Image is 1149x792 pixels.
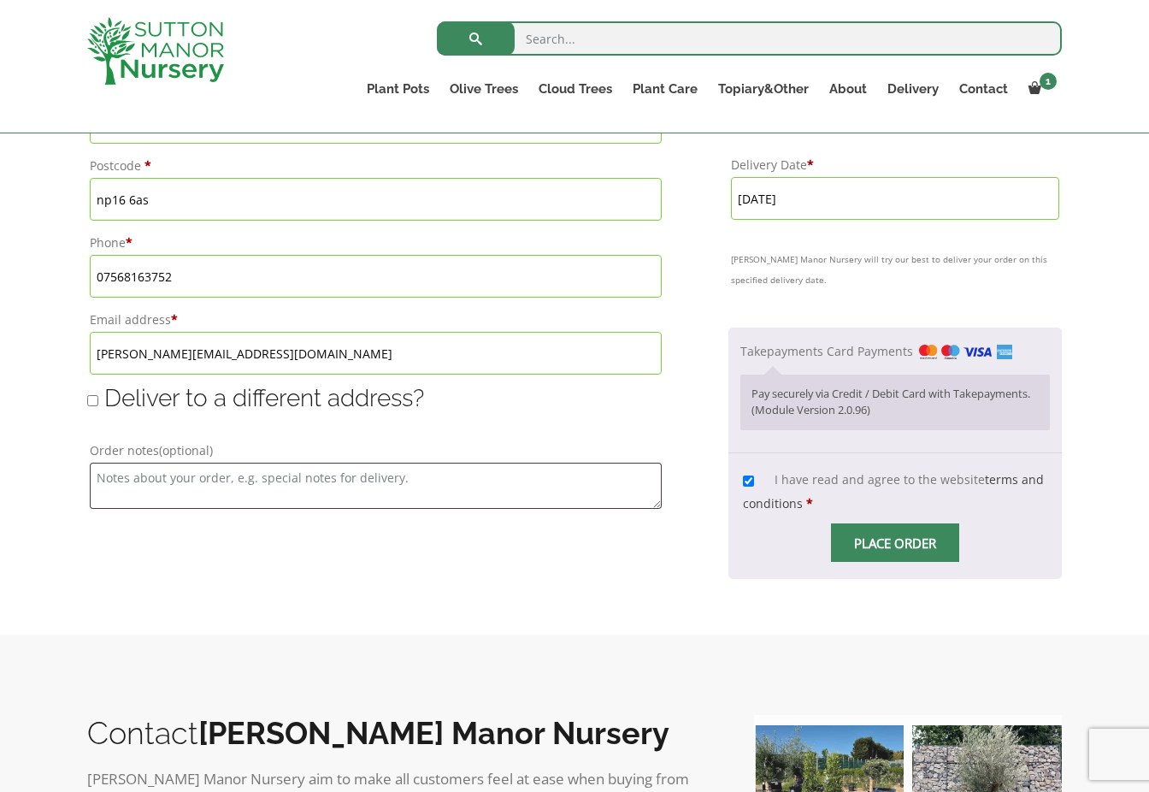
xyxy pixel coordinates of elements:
input: Search... [437,21,1062,56]
span: Deliver to a different address? [104,384,424,412]
small: [PERSON_NAME] Manor Nursery will try our best to deliver your order on this specified delivery date. [731,249,1059,290]
h2: Contact [87,715,720,751]
label: Postcode [90,154,662,178]
a: Topiary&Other [708,77,819,101]
p: Pay securely via Credit / Debit Card with Takepayments. (Module Version 2.0.96) [751,386,1039,419]
b: [PERSON_NAME] Manor Nursery [198,715,669,751]
a: 1 [1018,77,1062,101]
input: Place order [831,523,959,562]
abbr: required [807,157,814,173]
a: Olive Trees [439,77,528,101]
label: Email address [90,308,662,332]
span: (optional) [159,442,213,458]
img: Takepayments Card Payments [919,345,1012,359]
input: Choose a Delivery Date [731,177,1059,220]
label: Phone [90,231,662,255]
span: I have read and agree to the website [743,471,1044,511]
span: 1 [1040,73,1057,90]
a: Plant Care [622,77,708,101]
input: I have read and agree to the websiteterms and conditions * [743,476,754,487]
input: Deliver to a different address? [87,395,98,406]
a: Cloud Trees [528,77,622,101]
a: Contact [949,77,1018,101]
a: Plant Pots [356,77,439,101]
label: Takepayments Card Payments [740,343,1012,359]
a: About [819,77,877,101]
label: Order notes [90,439,662,463]
label: Delivery Date [731,153,1059,177]
img: logo [87,17,224,85]
abbr: required [806,495,813,511]
a: Delivery [877,77,949,101]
